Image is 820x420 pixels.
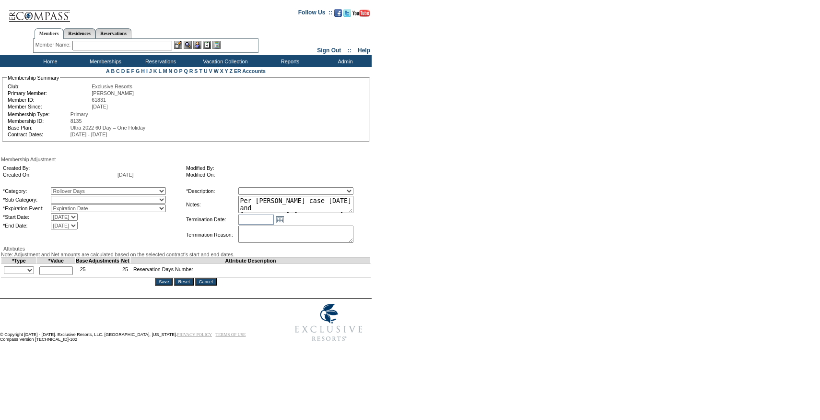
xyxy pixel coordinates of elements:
[22,55,77,67] td: Home
[186,214,237,225] td: Termination Date:
[186,226,237,244] td: Termination Reason:
[261,55,316,67] td: Reports
[111,68,115,74] a: B
[225,68,228,74] a: Y
[130,264,370,278] td: Reservation Days Number
[120,264,131,278] td: 25
[286,299,372,347] img: Exclusive Resorts
[163,68,167,74] a: M
[343,12,351,18] a: Follow us on Twitter
[92,97,106,103] span: 61831
[209,68,212,74] a: V
[352,12,370,18] a: Subscribe to our YouTube Channel
[7,75,60,81] legend: Membership Summary
[126,68,129,74] a: E
[334,12,342,18] a: Become our fan on Facebook
[179,68,183,74] a: P
[35,41,72,49] div: Member Name:
[186,187,237,195] td: *Description:
[212,41,221,49] img: b_calculator.gif
[229,68,233,74] a: Z
[136,68,140,74] a: G
[153,68,157,74] a: K
[95,28,131,38] a: Reservations
[3,172,117,178] td: Created On:
[199,68,202,74] a: T
[8,125,70,131] td: Base Plan:
[298,8,332,20] td: Follow Us ::
[120,258,131,264] td: Net
[117,172,134,178] span: [DATE]
[174,68,177,74] a: O
[70,125,145,131] span: Ultra 2022 60 Day – One Holiday
[189,68,193,74] a: R
[8,118,70,124] td: Membership ID:
[92,90,134,96] span: [PERSON_NAME]
[187,55,261,67] td: Vacation Collection
[1,246,371,252] div: Attributes
[186,196,237,213] td: Notes:
[186,165,365,171] td: Modified By:
[8,132,70,137] td: Contract Dates:
[130,258,370,264] td: Attribute Description
[132,55,187,67] td: Reservations
[37,258,76,264] td: *Value
[1,156,371,162] div: Membership Adjustment
[1,252,371,257] div: Note: Adjustment and Net amounts are calculated based on the selected contract's start and end da...
[155,278,173,286] input: Save
[193,41,201,49] img: Impersonate
[316,55,372,67] td: Admin
[238,196,353,213] textarea: Per [PERSON_NAME] case [DATE] and [PERSON_NAME]/[PERSON_NAME] approval, rolling 14 days from 24/2...
[70,111,88,117] span: Primary
[358,47,370,54] a: Help
[121,68,125,74] a: D
[169,68,173,74] a: N
[8,90,91,96] td: Primary Member:
[317,47,341,54] a: Sign Out
[186,172,365,178] td: Modified On:
[3,222,50,229] td: *End Date:
[3,196,50,204] td: *Sub Category:
[116,68,120,74] a: C
[158,68,161,74] a: L
[8,84,91,89] td: Club:
[195,278,217,286] input: Cancel
[184,41,192,49] img: View
[131,68,134,74] a: F
[203,41,211,49] img: Reservations
[70,132,107,137] span: [DATE] - [DATE]
[177,332,212,337] a: PRIVACY POLICY
[334,9,342,17] img: Become our fan on Facebook
[70,118,82,124] span: 8135
[3,213,50,221] td: *Start Date:
[234,68,266,74] a: ER Accounts
[149,68,152,74] a: J
[3,204,50,212] td: *Expiration Event:
[194,68,198,74] a: S
[348,47,351,54] span: ::
[106,68,109,74] a: A
[214,68,219,74] a: W
[92,84,132,89] span: Exclusive Resorts
[204,68,208,74] a: U
[8,104,91,109] td: Member Since:
[352,10,370,17] img: Subscribe to our YouTube Channel
[184,68,187,74] a: Q
[8,2,70,22] img: Compass Home
[88,258,120,264] td: Adjustments
[3,165,117,171] td: Created By:
[174,278,193,286] input: Reset
[3,187,50,195] td: *Category:
[76,264,88,278] td: 25
[1,258,37,264] td: *Type
[8,97,91,103] td: Member ID:
[77,55,132,67] td: Memberships
[8,111,70,117] td: Membership Type:
[76,258,88,264] td: Base
[141,68,145,74] a: H
[146,68,148,74] a: I
[174,41,182,49] img: b_edit.gif
[92,104,108,109] span: [DATE]
[220,68,223,74] a: X
[216,332,246,337] a: TERMS OF USE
